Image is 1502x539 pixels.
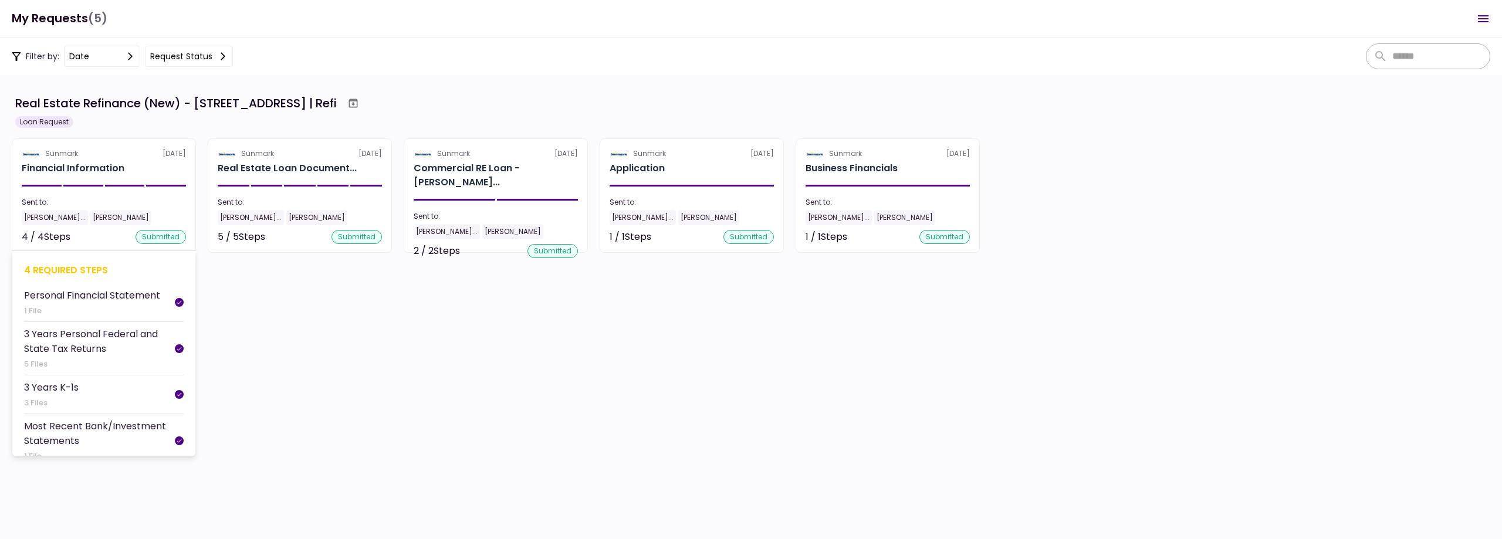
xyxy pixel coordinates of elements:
[633,148,666,159] div: Sunmark
[482,224,543,239] div: [PERSON_NAME]
[678,210,739,225] div: [PERSON_NAME]
[1469,5,1497,33] button: Open menu
[829,148,862,159] div: Sunmark
[15,116,73,128] div: Loan Request
[414,244,460,258] div: 2 / 2 Steps
[806,230,847,244] div: 1 / 1 Steps
[437,148,470,159] div: Sunmark
[414,148,432,159] img: Partner logo
[723,230,774,244] div: submitted
[24,397,79,409] div: 3 Files
[610,197,774,208] div: Sent to:
[22,148,186,159] div: [DATE]
[24,358,175,370] div: 5 Files
[414,211,578,222] div: Sent to:
[527,244,578,258] div: submitted
[45,148,78,159] div: Sunmark
[136,230,186,244] div: submitted
[414,148,578,159] div: [DATE]
[24,327,175,356] div: 3 Years Personal Federal and State Tax Returns
[241,148,274,159] div: Sunmark
[343,93,364,114] button: Archive workflow
[218,148,236,159] img: Partner logo
[24,305,160,317] div: 1 File
[69,50,89,63] div: date
[806,161,898,175] h2: Business Financials
[610,210,676,225] div: [PERSON_NAME]...
[218,161,357,175] div: Real Estate Loan Documents (Refinance)
[806,148,970,159] div: [DATE]
[22,197,186,208] div: Sent to:
[218,230,265,244] div: 5 / 5 Steps
[806,148,824,159] img: Partner logo
[610,230,651,244] div: 1 / 1 Steps
[22,210,88,225] div: [PERSON_NAME]...
[22,161,124,175] h2: Financial Information
[806,197,970,208] div: Sent to:
[64,46,140,67] button: date
[12,6,107,30] h1: My Requests
[414,224,480,239] div: [PERSON_NAME]...
[24,419,175,448] div: Most Recent Bank/Investment Statements
[874,210,935,225] div: [PERSON_NAME]
[22,230,70,244] div: 4 / 4 Steps
[24,450,175,462] div: 1 File
[806,210,872,225] div: [PERSON_NAME]...
[218,197,382,208] div: Sent to:
[919,230,970,244] div: submitted
[286,210,347,225] div: [PERSON_NAME]
[15,94,337,112] div: Real Estate Refinance (New) - [STREET_ADDRESS] | Refi
[12,46,233,67] div: Filter by:
[22,148,40,159] img: Partner logo
[145,46,233,67] button: Request status
[88,6,107,30] span: (5)
[414,161,578,189] div: Commercial RE Loan - Borrower Background
[610,148,628,159] img: Partner logo
[218,148,382,159] div: [DATE]
[218,210,284,225] div: [PERSON_NAME]...
[610,148,774,159] div: [DATE]
[24,288,160,303] div: Personal Financial Statement
[24,263,184,277] div: 4 required steps
[331,230,382,244] div: submitted
[610,161,665,175] h2: Application
[90,210,151,225] div: [PERSON_NAME]
[24,380,79,395] div: 3 Years K-1s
